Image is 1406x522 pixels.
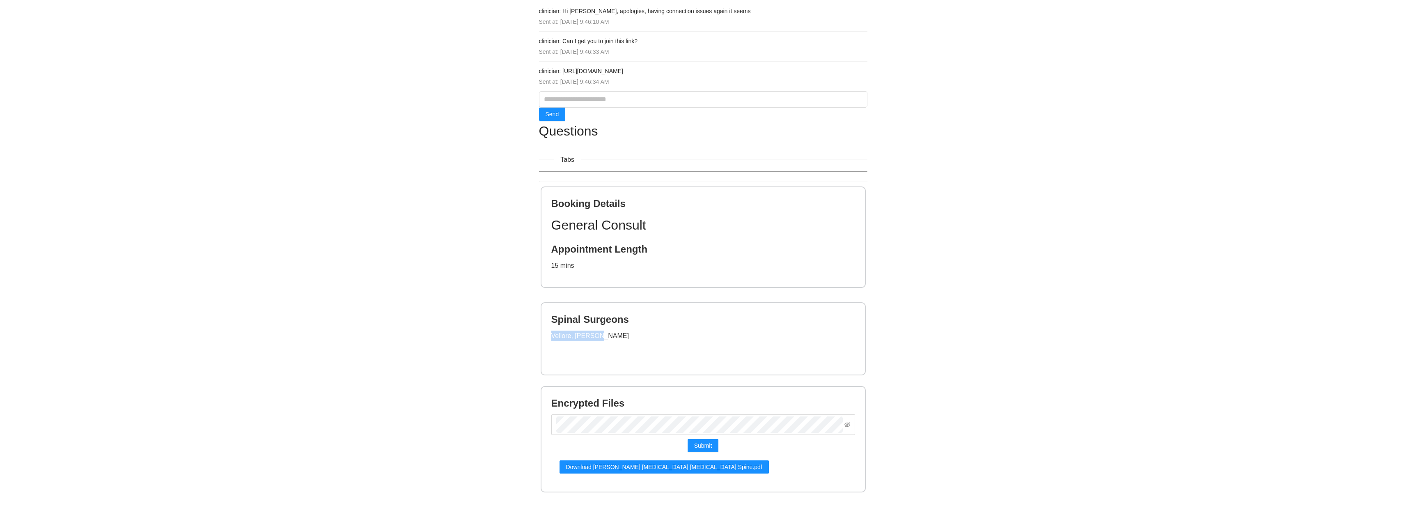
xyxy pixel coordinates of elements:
h2: Appointment Length [551,243,855,255]
span: Send [546,110,559,119]
a: Download [PERSON_NAME] [MEDICAL_DATA] [MEDICAL_DATA] Spine.pdf [560,463,769,470]
h4: clinician: Hi [PERSON_NAME], apologies, having connection issues again it seems [539,7,867,16]
h2: Spinal Surgeons [551,313,855,326]
h4: clinician: [URL][DOMAIN_NAME] [539,67,867,76]
p: Vellore, [PERSON_NAME] [551,331,855,341]
span: Download [PERSON_NAME] [MEDICAL_DATA] [MEDICAL_DATA] Spine.pdf [566,462,762,471]
h1: Questions [539,121,867,141]
button: Send [539,108,566,121]
span: eye-invisible [844,422,850,428]
span: Tabs [554,154,581,165]
button: Download [PERSON_NAME] [MEDICAL_DATA] [MEDICAL_DATA] Spine.pdf [560,460,769,474]
div: Sent at: [DATE] 9:46:34 AM [539,77,867,86]
h4: clinician: Can I get you to join this link? [539,37,867,46]
div: Sent at: [DATE] 9:46:33 AM [539,47,867,56]
h1: General Consult [551,215,855,236]
div: Sent at: [DATE] 9:46:10 AM [539,17,867,26]
button: Submit [688,439,719,452]
h2: Booking Details [551,197,855,210]
p: 15 mins [551,260,855,271]
span: Submit [694,441,712,450]
h2: Encrypted Files [551,397,855,409]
